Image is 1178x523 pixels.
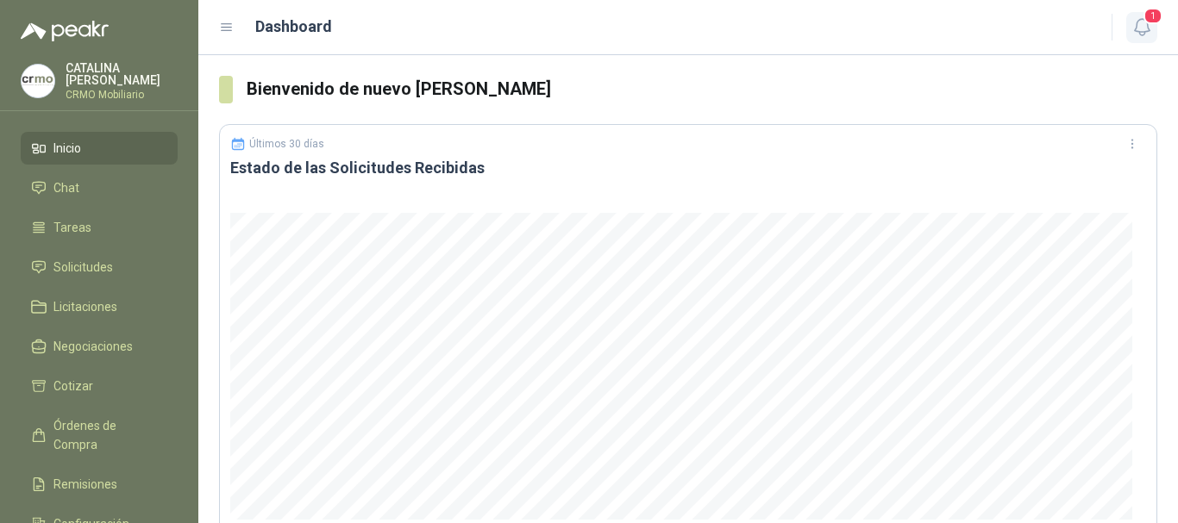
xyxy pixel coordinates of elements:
[21,290,178,323] a: Licitaciones
[21,251,178,283] a: Solicitudes
[1126,12,1157,43] button: 1
[249,138,324,150] p: Últimos 30 días
[255,15,332,39] h1: Dashboard
[21,370,178,402] a: Cotizar
[1144,8,1162,24] span: 1
[21,468,178,501] a: Remisiones
[53,416,161,454] span: Órdenes de Compra
[22,65,54,97] img: Company Logo
[21,21,109,41] img: Logo peakr
[53,258,113,277] span: Solicitudes
[21,409,178,461] a: Órdenes de Compra
[53,218,91,237] span: Tareas
[53,178,79,197] span: Chat
[66,62,178,86] p: CATALINA [PERSON_NAME]
[53,377,93,395] span: Cotizar
[53,297,117,316] span: Licitaciones
[230,158,1146,178] h3: Estado de las Solicitudes Recibidas
[21,132,178,165] a: Inicio
[21,330,178,363] a: Negociaciones
[21,211,178,244] a: Tareas
[66,90,178,100] p: CRMO Mobiliario
[53,475,117,494] span: Remisiones
[53,139,81,158] span: Inicio
[247,76,1157,103] h3: Bienvenido de nuevo [PERSON_NAME]
[21,171,178,204] a: Chat
[53,337,133,356] span: Negociaciones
